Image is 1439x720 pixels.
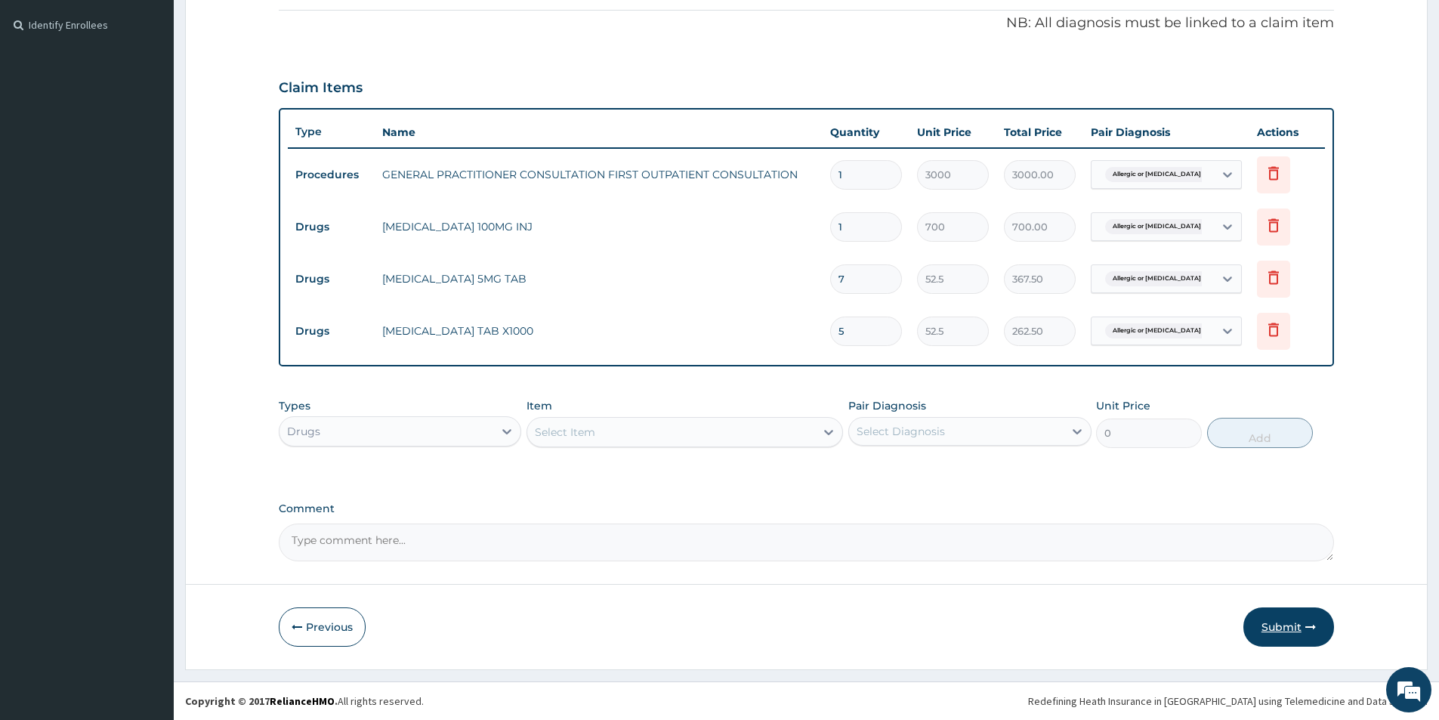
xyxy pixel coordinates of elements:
button: Previous [279,607,366,647]
div: Redefining Heath Insurance in [GEOGRAPHIC_DATA] using Telemedicine and Data Science! [1028,694,1428,709]
a: RelianceHMO [270,694,335,708]
p: NB: All diagnosis must be linked to a claim item [279,14,1334,33]
span: Allergic or [MEDICAL_DATA] c... [1105,323,1218,338]
span: We're online! [88,190,208,343]
strong: Copyright © 2017 . [185,694,338,708]
td: Drugs [288,213,375,241]
th: Pair Diagnosis [1083,117,1249,147]
img: d_794563401_company_1708531726252_794563401 [28,76,61,113]
td: [MEDICAL_DATA] 5MG TAB [375,264,823,294]
label: Types [279,400,310,413]
button: Add [1207,418,1313,448]
td: [MEDICAL_DATA] TAB X1000 [375,316,823,346]
th: Quantity [823,117,909,147]
button: Submit [1243,607,1334,647]
div: Minimize live chat window [248,8,284,44]
span: Allergic or [MEDICAL_DATA] c... [1105,271,1218,286]
label: Item [527,398,552,413]
th: Total Price [996,117,1083,147]
label: Pair Diagnosis [848,398,926,413]
footer: All rights reserved. [174,681,1439,720]
div: Select Item [535,425,595,440]
td: Drugs [288,317,375,345]
span: Allergic or [MEDICAL_DATA] c... [1105,167,1218,182]
span: Allergic or [MEDICAL_DATA] c... [1105,219,1218,234]
div: Drugs [287,424,320,439]
td: Procedures [288,161,375,189]
th: Actions [1249,117,1325,147]
div: Select Diagnosis [857,424,945,439]
th: Type [288,118,375,146]
h3: Claim Items [279,80,363,97]
label: Unit Price [1096,398,1150,413]
th: Name [375,117,823,147]
label: Comment [279,502,1334,515]
td: [MEDICAL_DATA] 100MG INJ [375,212,823,242]
td: GENERAL PRACTITIONER CONSULTATION FIRST OUTPATIENT CONSULTATION [375,159,823,190]
textarea: Type your message and hit 'Enter' [8,413,288,465]
td: Drugs [288,265,375,293]
th: Unit Price [909,117,996,147]
div: Chat with us now [79,85,254,104]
